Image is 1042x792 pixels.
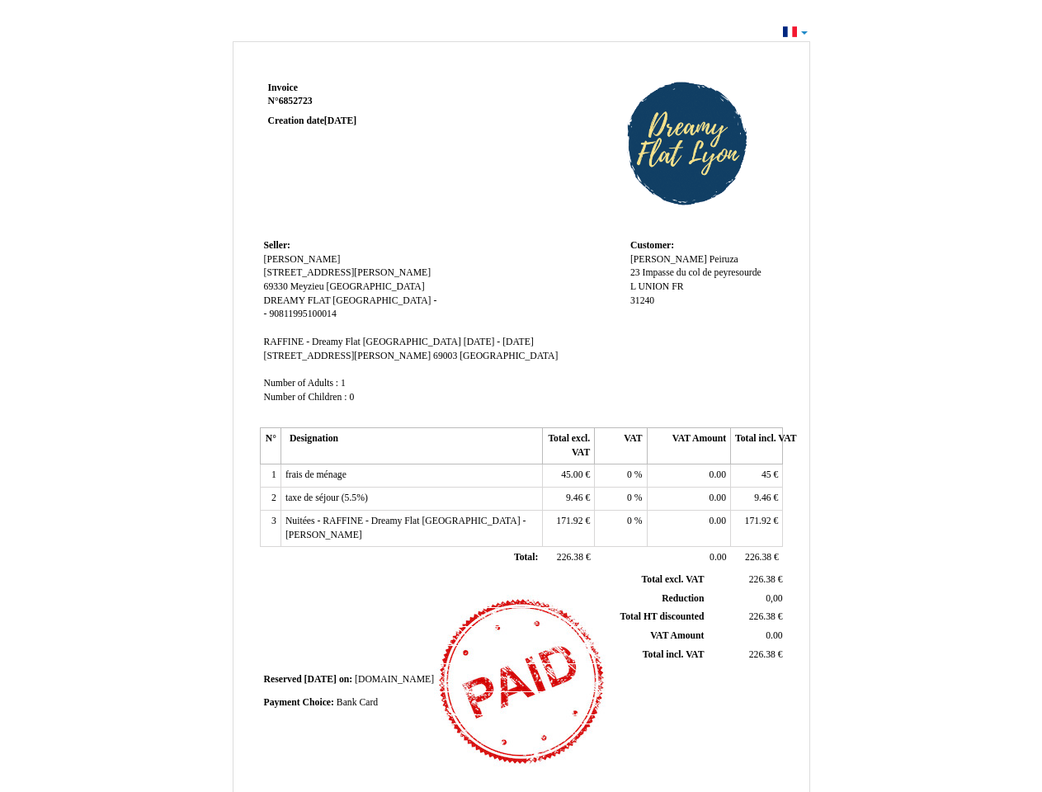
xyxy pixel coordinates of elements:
[710,552,726,563] span: 0.00
[710,493,726,503] span: 0.00
[304,674,337,685] span: [DATE]
[264,674,302,685] span: Reserved
[264,392,347,403] span: Number of Children :
[264,337,461,347] span: RAFFINE - Dreamy Flat [GEOGRAPHIC_DATA]
[349,392,354,403] span: 0
[766,593,782,604] span: 0,00
[542,547,594,570] td: €
[542,510,594,546] td: €
[464,337,534,347] span: [DATE] - [DATE]
[290,281,324,292] span: Meyzieu
[268,115,357,126] strong: Creation date
[281,428,542,464] th: Designation
[595,510,647,546] td: %
[566,493,582,503] span: 9.46
[627,469,632,480] span: 0
[643,649,705,660] span: Total incl. VAT
[707,645,785,664] td: €
[264,240,290,251] span: Seller:
[264,309,267,319] span: -
[268,82,298,93] span: Invoice
[710,254,738,265] span: Peiruza
[556,516,582,526] span: 171.92
[630,267,761,278] span: 23 Impasse du col de peyresourde
[324,115,356,126] span: [DATE]
[650,630,704,641] span: VAT Amount
[337,697,378,708] span: Bank Card
[542,428,594,464] th: Total excl. VAT
[707,571,785,589] td: €
[285,516,526,540] span: Nuitées - RAFFINE - Dreamy Flat [GEOGRAPHIC_DATA] - [PERSON_NAME]
[630,295,654,306] span: 31240
[745,552,771,563] span: 226.38
[745,516,771,526] span: 171.92
[662,593,704,604] span: Reduction
[731,547,783,570] td: €
[595,488,647,511] td: %
[433,351,457,361] span: 69003
[264,267,431,278] span: [STREET_ADDRESS][PERSON_NAME]
[630,254,707,265] span: [PERSON_NAME]
[260,488,281,511] td: 2
[285,493,368,503] span: taxe de séjour (5.5%)
[433,295,436,306] span: -
[264,254,341,265] span: [PERSON_NAME]
[672,281,683,292] span: FR
[264,281,288,292] span: 69330
[761,469,771,480] span: 45
[595,428,647,464] th: VAT
[514,552,538,563] span: Total:
[731,510,783,546] td: €
[260,464,281,488] td: 1
[339,674,352,685] span: on:
[264,697,334,708] span: Payment Choice:
[264,378,339,389] span: Number of Adults :
[754,493,771,503] span: 9.46
[595,464,647,488] td: %
[731,428,783,464] th: Total incl. VAT
[260,428,281,464] th: N°
[627,516,632,526] span: 0
[279,96,313,106] span: 6852723
[710,469,726,480] span: 0.00
[542,464,594,488] td: €
[731,464,783,488] td: €
[749,574,776,585] span: 226.38
[355,674,434,685] span: [DOMAIN_NAME]
[264,351,431,361] span: [STREET_ADDRESS][PERSON_NAME]
[620,611,704,622] span: Total HT discounted
[749,611,776,622] span: 226.38
[749,649,776,660] span: 226.38
[542,488,594,511] td: €
[766,630,782,641] span: 0.00
[596,82,779,205] img: logo
[561,469,582,480] span: 45.00
[269,309,336,319] span: 90811995100014
[630,281,669,292] span: L UNION
[630,240,674,251] span: Customer:
[341,378,346,389] span: 1
[285,469,347,480] span: frais de ménage
[707,608,785,627] td: €
[642,574,705,585] span: Total excl. VAT
[264,295,431,306] span: DREAMY FLAT [GEOGRAPHIC_DATA]
[260,510,281,546] td: 3
[627,493,632,503] span: 0
[327,281,425,292] span: [GEOGRAPHIC_DATA]
[268,95,465,108] strong: N°
[557,552,583,563] span: 226.38
[460,351,558,361] span: [GEOGRAPHIC_DATA]
[647,428,730,464] th: VAT Amount
[710,516,726,526] span: 0.00
[731,488,783,511] td: €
